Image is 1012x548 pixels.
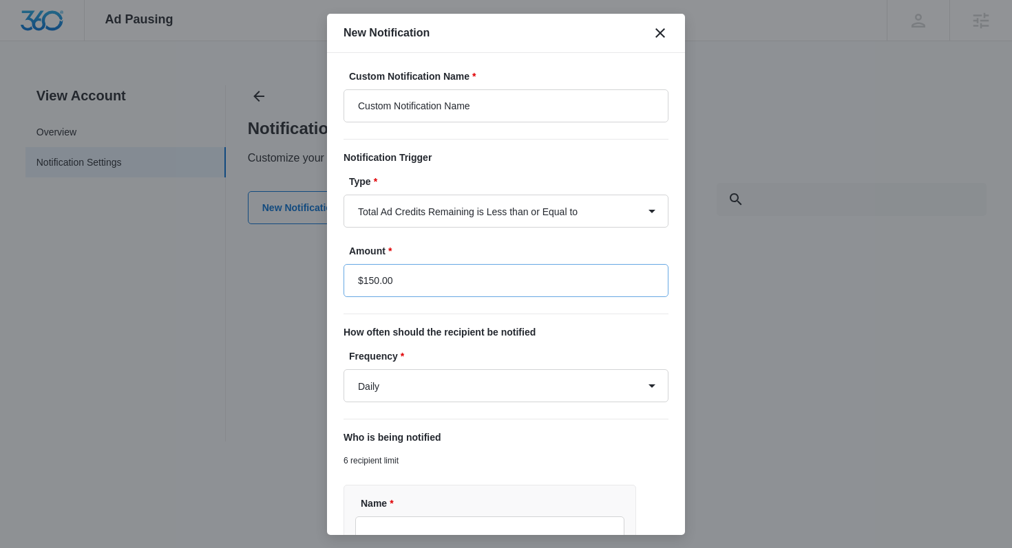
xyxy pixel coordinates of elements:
[349,349,674,364] label: Frequency
[344,25,430,41] h1: New Notification
[349,244,674,259] label: Amount
[652,25,668,41] button: close
[361,496,630,511] label: Name
[344,430,668,445] p: Who is being notified
[344,454,668,467] p: 6 recipient limit
[344,325,668,340] p: How often should the recipient be notified
[349,175,674,189] label: Type
[344,151,668,165] p: Notification Trigger
[349,69,674,84] label: Custom Notification Name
